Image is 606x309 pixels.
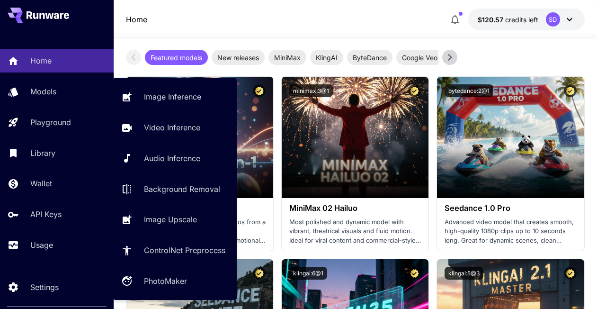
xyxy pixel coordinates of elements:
h3: MiniMax 02 Hailuo [289,204,421,213]
button: $120.56674 [468,9,585,30]
a: Image Upscale [114,208,237,231]
p: Audio Inference [144,153,200,164]
img: alt [437,77,584,198]
img: alt [282,77,428,198]
div: $120.56674 [478,15,538,25]
button: Certified Model – Vetted for best performance and includes a commercial license. [564,84,577,97]
button: bytedance:2@1 [445,84,493,97]
p: PhotoMaker [144,275,187,287]
a: Audio Inference [114,147,237,170]
a: Background Removal [114,177,237,200]
p: Home [126,14,147,25]
iframe: Chat Widget [559,264,606,309]
p: Playground [30,117,71,128]
button: Certified Model – Vetted for best performance and includes a commercial license. [408,84,421,97]
span: credits left [505,16,538,24]
button: klingai:5@3 [445,267,483,280]
p: Settings [30,282,59,293]
button: Certified Model – Vetted for best performance and includes a commercial license. [253,84,266,97]
button: Certified Model – Vetted for best performance and includes a commercial license. [408,267,421,280]
h3: Seedance 1.0 Pro [445,204,576,213]
span: $120.57 [478,16,505,24]
p: Wallet [30,178,52,189]
p: Background Removal [144,183,220,195]
p: ControlNet Preprocess [144,245,225,256]
a: ControlNet Preprocess [114,239,237,262]
p: Advanced video model that creates smooth, high-quality 1080p clips up to 10 seconds long. Great f... [445,218,576,245]
a: Video Inference [114,116,237,139]
span: MiniMax [268,53,306,63]
p: Library [30,147,55,159]
a: Image Inference [114,85,237,109]
button: klingai:6@1 [289,267,327,280]
span: Google Veo [396,53,443,63]
p: Models [30,86,56,97]
p: Video Inference [144,122,200,133]
p: Home [30,55,52,66]
p: Most polished and dynamic model with vibrant, theatrical visuals and fluid motion. Ideal for vira... [289,218,421,245]
nav: breadcrumb [126,14,147,25]
span: ByteDance [347,53,392,63]
p: Usage [30,239,53,251]
span: New releases [212,53,265,63]
p: Image Upscale [144,214,197,225]
span: Featured models [145,53,208,63]
a: PhotoMaker [114,270,237,293]
div: SD [546,12,560,27]
p: Image Inference [144,91,201,102]
button: Certified Model – Vetted for best performance and includes a commercial license. [253,267,266,280]
p: API Keys [30,209,62,220]
button: minimax:3@1 [289,84,333,97]
span: KlingAI [310,53,343,63]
